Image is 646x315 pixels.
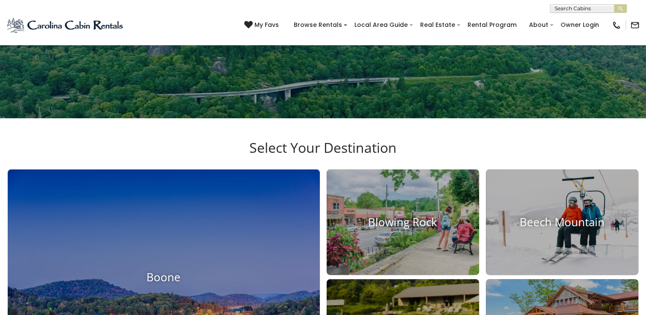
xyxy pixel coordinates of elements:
[327,169,479,275] a: Blowing Rock
[6,17,125,34] img: Blue-2.png
[556,18,603,32] a: Owner Login
[350,18,412,32] a: Local Area Guide
[630,20,640,30] img: mail-regular-black.png
[612,20,621,30] img: phone-regular-black.png
[486,216,638,229] h4: Beech Mountain
[254,20,279,29] span: My Favs
[416,18,459,32] a: Real Estate
[463,18,521,32] a: Rental Program
[327,216,479,229] h4: Blowing Rock
[244,20,281,30] a: My Favs
[486,169,638,275] a: Beech Mountain
[8,270,320,283] h4: Boone
[6,140,640,169] h3: Select Your Destination
[289,18,346,32] a: Browse Rentals
[525,18,552,32] a: About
